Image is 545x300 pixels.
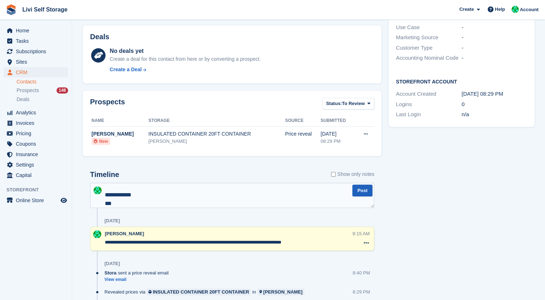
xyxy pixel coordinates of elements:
[16,67,59,77] span: CRM
[263,288,303,295] div: [PERSON_NAME]
[148,130,285,138] div: INSULATED CONTAINER 20FT CONTAINER
[4,160,68,170] a: menu
[16,139,59,149] span: Coupons
[16,26,59,36] span: Home
[16,108,59,118] span: Analytics
[4,57,68,67] a: menu
[148,138,285,145] div: [PERSON_NAME]
[104,261,120,267] div: [DATE]
[396,110,461,119] div: Last Login
[321,115,354,127] th: Submitted
[4,149,68,159] a: menu
[6,4,17,15] img: stora-icon-8386f47178a22dfd0bd8f6a31ec36ba5ce8667c1dd55bd0f319d3a0aa187defe.svg
[461,110,527,119] div: n/a
[321,138,354,145] div: 08:29 PM
[16,118,59,128] span: Invoices
[105,231,144,236] span: [PERSON_NAME]
[512,6,519,13] img: Joe Robertson
[285,130,321,138] div: Price reveal
[104,269,172,276] div: sent a price reveal email
[352,230,370,237] div: 9:15 AM
[520,6,539,13] span: Account
[91,130,148,138] div: [PERSON_NAME]
[461,90,527,98] div: [DATE] 08:29 PM
[4,195,68,205] a: menu
[16,36,59,46] span: Tasks
[57,87,68,94] div: 148
[461,54,527,62] div: -
[104,218,120,224] div: [DATE]
[461,33,527,42] div: -
[331,171,374,178] label: Show only notes
[16,46,59,56] span: Subscriptions
[104,269,116,276] span: Stora
[17,87,68,94] a: Prospects 148
[93,230,101,238] img: Joe Robertson
[110,55,261,63] div: Create a deal for this contact from here or by converting a prospect.
[461,23,527,32] div: -
[326,100,342,107] span: Status:
[16,160,59,170] span: Settings
[321,130,354,138] div: [DATE]
[4,108,68,118] a: menu
[59,196,68,205] a: Preview store
[353,288,370,295] div: 8:29 PM
[16,57,59,67] span: Sites
[342,100,365,107] span: To Review
[17,78,68,85] a: Contacts
[396,100,461,109] div: Logins
[6,186,72,194] span: Storefront
[110,47,261,55] div: No deals yet
[4,139,68,149] a: menu
[396,54,461,62] div: Accounting Nominal Code
[19,4,70,15] a: Livi Self Storage
[17,96,68,103] a: Deals
[104,277,172,283] a: View email
[16,149,59,159] span: Insurance
[4,36,68,46] a: menu
[396,33,461,42] div: Marketing Source
[91,138,110,145] li: New
[17,96,30,103] span: Deals
[110,66,261,73] a: Create a Deal
[396,78,527,85] h2: Storefront Account
[147,288,251,295] a: INSULATED CONTAINER 20FT CONTAINER
[4,67,68,77] a: menu
[90,98,125,111] h2: Prospects
[16,170,59,180] span: Capital
[90,33,109,41] h2: Deals
[331,171,336,178] input: Show only notes
[495,6,505,13] span: Help
[258,288,304,295] a: [PERSON_NAME]
[459,6,474,13] span: Create
[90,115,148,127] th: Name
[4,170,68,180] a: menu
[90,171,119,179] h2: Timeline
[110,66,142,73] div: Create a Deal
[352,185,372,196] button: Post
[104,288,308,295] div: Revealed prices via in
[4,128,68,138] a: menu
[94,186,102,194] img: Joe Robertson
[148,115,285,127] th: Storage
[16,128,59,138] span: Pricing
[396,44,461,52] div: Customer Type
[461,44,527,52] div: -
[4,26,68,36] a: menu
[4,46,68,56] a: menu
[153,288,249,295] div: INSULATED CONTAINER 20FT CONTAINER
[16,195,59,205] span: Online Store
[461,100,527,109] div: 0
[17,87,39,94] span: Prospects
[285,115,321,127] th: Source
[396,23,461,32] div: Use Case
[322,98,374,110] button: Status: To Review
[4,118,68,128] a: menu
[353,269,370,276] div: 8:40 PM
[396,90,461,98] div: Account Created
